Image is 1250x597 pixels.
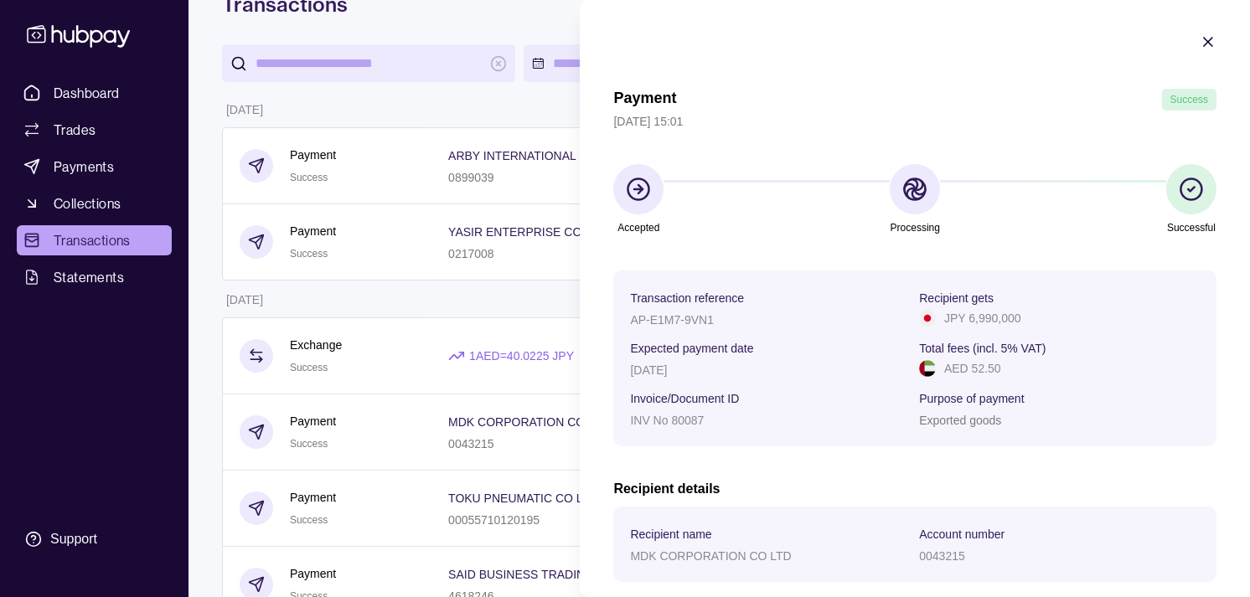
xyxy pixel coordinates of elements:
[919,310,936,327] img: jp
[630,342,753,355] p: Expected payment date
[630,392,739,405] p: Invoice/Document ID
[613,480,1216,498] h2: Recipient details
[919,528,1005,541] p: Account number
[944,309,1021,327] p: JPY 6,990,000
[919,414,1001,427] p: Exported goods
[613,112,1216,131] p: [DATE] 15:01
[919,392,1024,405] p: Purpose of payment
[919,342,1046,355] p: Total fees (incl. 5% VAT)
[630,528,711,541] p: Recipient name
[630,363,667,377] p: [DATE]
[919,549,965,563] p: 0043215
[890,219,939,237] p: Processing
[630,549,791,563] p: MDK CORPORATION CO LTD
[919,291,994,305] p: Recipient gets
[617,219,659,237] p: Accepted
[630,291,744,305] p: Transaction reference
[919,360,936,377] img: ae
[1167,219,1216,237] p: Successful
[1170,94,1208,106] span: Success
[630,414,704,427] p: INV No 80087
[630,313,714,327] p: AP-E1M7-9VN1
[613,89,676,111] h1: Payment
[944,359,1001,378] p: AED 52.50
